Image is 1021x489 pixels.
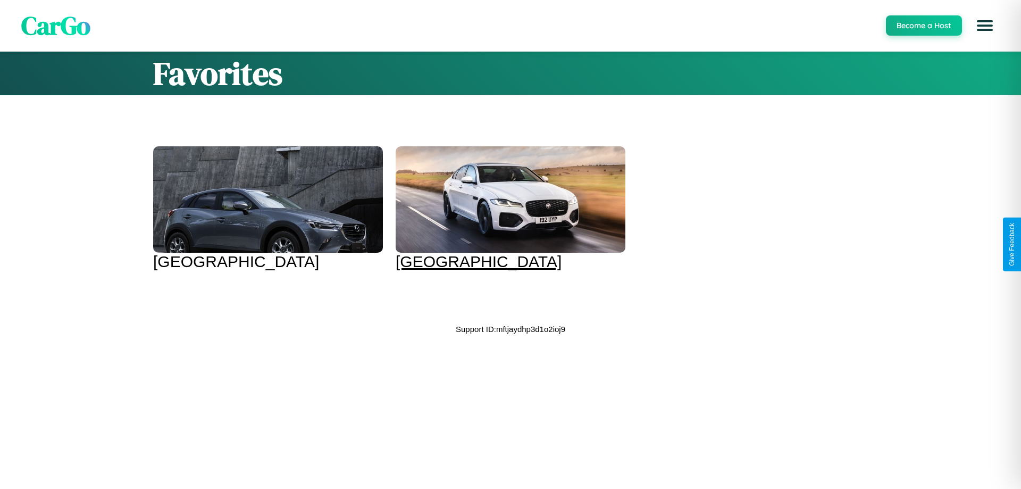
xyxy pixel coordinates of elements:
span: CarGo [21,8,90,43]
p: Support ID: mftjaydhp3d1o2ioj9 [456,322,565,336]
h1: Favorites [153,52,868,95]
button: Open menu [970,11,1000,40]
div: [GEOGRAPHIC_DATA] [396,253,625,271]
button: Become a Host [886,15,962,36]
div: [GEOGRAPHIC_DATA] [153,253,383,271]
div: Give Feedback [1008,223,1016,266]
